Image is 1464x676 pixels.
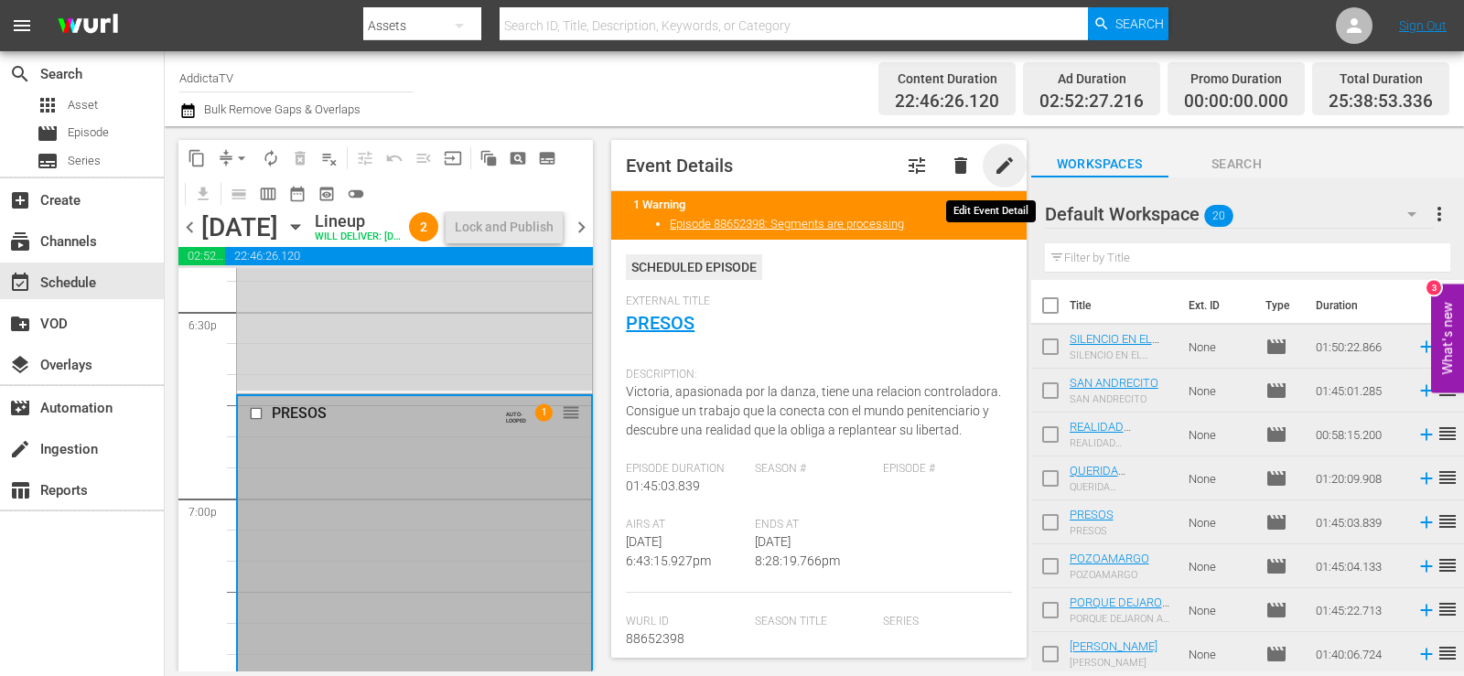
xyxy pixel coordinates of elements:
[983,144,1027,188] button: edit
[1265,511,1287,533] span: Episode
[68,96,98,114] span: Asset
[883,615,1002,629] span: Series
[320,149,339,167] span: playlist_remove_outlined
[626,534,711,568] span: [DATE] 6:43:15.927pm
[285,144,315,173] span: Select an event to delete
[1184,91,1288,113] span: 00:00:00.000
[1031,153,1168,176] span: Workspaces
[1265,424,1287,445] span: Episode
[1070,376,1158,390] a: SAN ANDRECITO
[1265,380,1287,402] span: Episode
[1265,555,1287,577] span: Episode
[570,216,593,239] span: chevron_right
[1399,18,1447,33] a: Sign Out
[37,94,59,116] span: Asset
[506,402,526,424] span: AUTO-LOOPED
[670,217,904,231] a: Episode 88652398: Segments are processing
[344,140,380,176] span: Customize Events
[9,313,31,335] span: VOD
[1416,337,1437,357] svg: Add to Schedule
[178,216,201,239] span: chevron_left
[201,102,361,116] span: Bulk Remove Gaps & Overlaps
[755,518,874,532] span: Ends At
[755,534,840,568] span: [DATE] 8:28:19.766pm
[626,368,1002,382] span: Description:
[972,193,994,215] span: keyboard_arrow_up
[315,144,344,173] span: Clear Lineup
[44,5,132,48] img: ans4CAIJ8jUAAAAAAAAAAAAAAAAAAAAAAAAgQb4GAAAAAAAAAAAAAAAAAAAAAAAAJMjXAAAAAAAAAAAAAAAAAAAAAAAAgAT5G...
[468,140,503,176] span: Refresh All Search Blocks
[1437,423,1459,445] span: reorder
[315,211,402,231] div: Lineup
[438,144,468,173] span: Update Metadata from Key Asset
[479,149,498,167] span: auto_awesome_motion_outlined
[1416,600,1437,620] svg: Add to Schedule
[883,462,1002,477] span: Episode #
[201,212,278,242] div: [DATE]
[1070,393,1158,405] div: SAN ANDRECITO
[1431,284,1464,392] button: Open Feedback Widget
[1181,632,1258,676] td: None
[37,123,59,145] span: Episode
[1254,280,1305,331] th: Type
[9,272,31,294] span: Schedule
[1416,381,1437,401] svg: Add to Schedule
[1437,598,1459,620] span: reorder
[409,144,438,173] span: Fill episodes with ad slates
[1168,153,1306,176] span: Search
[262,149,280,167] span: autorenew_outlined
[895,91,999,113] span: 22:46:26.120
[283,179,312,209] span: Month Calendar View
[1181,369,1258,413] td: None
[1308,588,1409,632] td: 01:45:22.713
[1308,456,1409,500] td: 01:20:09.908
[538,149,556,167] span: subtitles_outlined
[1070,280,1178,331] th: Title
[11,15,33,37] span: menu
[1437,642,1459,664] span: reorder
[182,176,218,211] span: Download as CSV
[895,144,939,188] button: tune
[1178,280,1254,331] th: Ext. ID
[288,185,307,203] span: date_range_outlined
[1070,613,1174,625] div: PORQUE DEJARON A NACHO
[217,149,235,167] span: compress
[939,144,983,188] button: delete
[1070,639,1157,653] a: [PERSON_NAME]
[626,615,745,629] span: Wurl Id
[503,144,533,173] span: Create Search Block
[1428,203,1450,225] span: more_vert
[444,149,462,167] span: input
[9,354,31,376] span: Overlays
[1265,599,1287,621] span: Episode
[253,179,283,209] span: Week Calendar View
[1437,554,1459,576] span: reorder
[1115,7,1164,40] span: Search
[1181,544,1258,588] td: None
[9,479,31,501] span: Reports
[1308,369,1409,413] td: 01:45:01.285
[1181,456,1258,500] td: None
[1070,437,1174,449] div: REALIDAD TRANSFORMABLE
[1070,349,1174,361] div: SILENCIO EN EL PARAISO
[1039,66,1144,91] div: Ad Duration
[409,220,438,234] span: 2
[1070,596,1170,623] a: PORQUE DEJARON A NACHO
[1416,644,1437,664] svg: Add to Schedule
[9,397,31,419] span: Automation
[895,66,999,91] div: Content Duration
[626,254,762,280] div: Scheduled Episode
[9,189,31,211] span: Create
[1416,556,1437,576] svg: Add to Schedule
[1181,325,1258,369] td: None
[1428,192,1450,236] button: more_vert
[1070,569,1149,581] div: POZOAMARGO
[1416,512,1437,532] svg: Add to Schedule
[626,518,745,532] span: Airs At
[9,63,31,85] span: Search
[380,144,409,173] span: Revert to Primary Episode
[1070,481,1174,493] div: QUERIDA [PERSON_NAME]
[509,149,527,167] span: pageview_outlined
[232,149,251,167] span: arrow_drop_down
[1181,500,1258,544] td: None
